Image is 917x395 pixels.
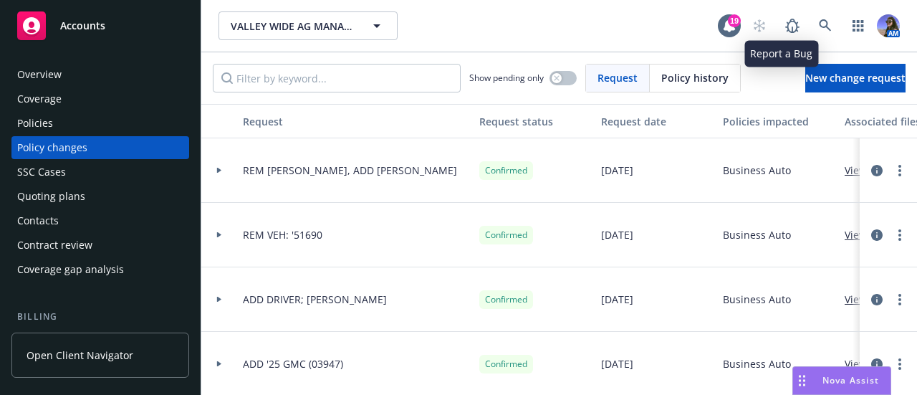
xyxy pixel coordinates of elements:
div: Coverage [17,87,62,110]
span: Request [597,70,638,85]
span: Confirmed [485,358,527,371]
a: View files [845,163,901,178]
a: Contacts [11,209,189,232]
div: Request [243,114,468,129]
div: Contract review [17,234,92,257]
a: View files [845,292,901,307]
a: Overview [11,63,189,86]
a: SSC Cases [11,161,189,184]
div: Quoting plans [17,185,85,208]
a: more [891,162,908,179]
div: Policy changes [17,136,87,159]
button: Request status [474,104,595,138]
a: more [891,356,908,373]
span: VALLEY WIDE AG MANAGEMENT, INC. [231,19,355,34]
span: [DATE] [601,227,633,242]
span: Business Auto [723,227,791,242]
div: Contacts [17,209,59,232]
span: ADD '25 GMC (03947) [243,356,343,371]
span: REM VEH: '51690 [243,227,322,242]
a: View files [845,227,901,242]
div: Toggle Row Expanded [201,138,237,203]
button: Policies impacted [717,104,839,138]
a: Start snowing [745,11,774,40]
div: Billing [11,310,189,324]
span: ADD DRIVER; [PERSON_NAME] [243,292,387,307]
div: SSC Cases [17,161,66,184]
a: View files [845,356,901,371]
a: circleInformation [868,162,885,179]
span: Open Client Navigator [27,348,133,363]
a: more [891,227,908,244]
span: Confirmed [485,164,527,177]
span: Business Auto [723,292,791,307]
span: [DATE] [601,163,633,178]
div: Drag to move [793,367,811,394]
div: Request date [601,114,711,129]
img: photo [877,14,900,37]
a: New change request [805,64,906,92]
span: Business Auto [723,163,791,178]
a: Switch app [844,11,873,40]
a: more [891,291,908,308]
div: Coverage gap analysis [17,258,124,281]
button: Request [237,104,474,138]
div: Toggle Row Expanded [201,203,237,267]
a: Policies [11,112,189,135]
a: Policy changes [11,136,189,159]
a: Quoting plans [11,185,189,208]
a: Report a Bug [778,11,807,40]
div: Policies impacted [723,114,833,129]
input: Filter by keyword... [213,64,461,92]
button: Nova Assist [792,366,891,395]
button: VALLEY WIDE AG MANAGEMENT, INC. [219,11,398,40]
span: Policy history [661,70,729,85]
span: Business Auto [723,356,791,371]
div: Policies [17,112,53,135]
a: Coverage [11,87,189,110]
div: Toggle Row Expanded [201,267,237,332]
span: Show pending only [469,72,544,84]
button: Request date [595,104,717,138]
span: [DATE] [601,356,633,371]
a: circleInformation [868,356,885,373]
span: Accounts [60,20,105,32]
a: circleInformation [868,227,885,244]
a: Accounts [11,6,189,46]
span: REM [PERSON_NAME], ADD [PERSON_NAME] [243,163,457,178]
a: Coverage gap analysis [11,258,189,281]
a: Contract review [11,234,189,257]
div: Request status [479,114,590,129]
span: Confirmed [485,293,527,306]
div: 19 [728,14,741,27]
div: Overview [17,63,62,86]
span: Nova Assist [822,374,879,386]
span: New change request [805,71,906,85]
a: Search [811,11,840,40]
span: Confirmed [485,229,527,242]
span: [DATE] [601,292,633,307]
a: circleInformation [868,291,885,308]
